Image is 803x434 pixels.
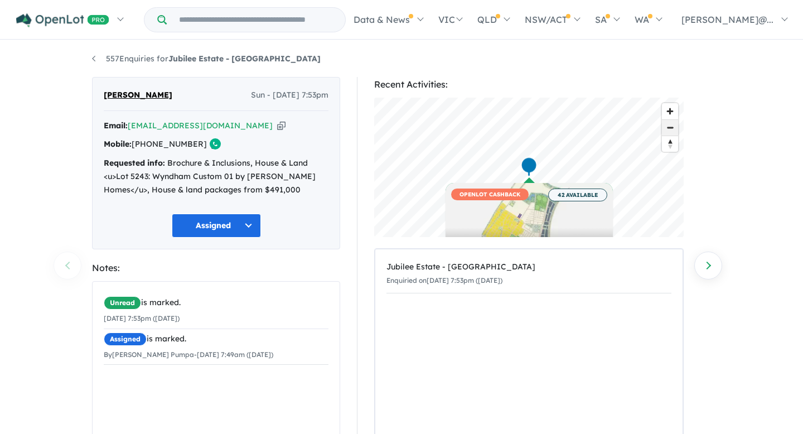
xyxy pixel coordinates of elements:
img: Openlot PRO Logo White [16,13,109,27]
div: Recent Activities: [374,77,684,92]
button: Assigned [172,214,261,238]
div: Jubilee Estate - [GEOGRAPHIC_DATA] [386,261,671,274]
canvas: Map [374,98,684,237]
div: Notes: [92,261,340,276]
button: Copy [277,120,286,132]
strong: Requested info: [104,158,165,168]
span: OPENLOT CASHBACK [451,189,529,200]
a: OPENLOT CASHBACK 42 AVAILABLE [446,183,613,267]
small: [DATE] 7:53pm ([DATE]) [104,314,180,322]
span: Unread [104,296,141,310]
span: Assigned [104,332,147,346]
strong: Mobile: [104,139,132,149]
div: Brochure & Inclusions, House & Land <u>Lot 5243: Wyndham Custom 01 by [PERSON_NAME] Homes</u>, Ho... [104,157,328,196]
span: [PERSON_NAME]@... [681,14,773,25]
strong: Email: [104,120,128,131]
button: Zoom in [662,103,678,119]
div: Map marker [521,157,538,177]
a: [PHONE_NUMBER] [132,139,207,149]
strong: Jubilee Estate - [GEOGRAPHIC_DATA] [168,54,321,64]
span: Zoom out [662,120,678,136]
button: Reset bearing to north [662,136,678,152]
div: is marked. [104,332,328,346]
button: Zoom out [662,119,678,136]
span: Sun - [DATE] 7:53pm [251,89,328,102]
a: Jubilee Estate - [GEOGRAPHIC_DATA]Enquiried on[DATE] 7:53pm ([DATE]) [386,255,671,293]
a: 557Enquiries forJubilee Estate - [GEOGRAPHIC_DATA] [92,54,321,64]
div: is marked. [104,296,328,310]
span: [PERSON_NAME] [104,89,172,102]
span: 42 AVAILABLE [548,189,607,201]
small: Enquiried on [DATE] 7:53pm ([DATE]) [386,276,502,284]
a: [EMAIL_ADDRESS][DOMAIN_NAME] [128,120,273,131]
nav: breadcrumb [92,52,711,66]
small: By [PERSON_NAME] Pumpa - [DATE] 7:49am ([DATE]) [104,350,273,359]
input: Try estate name, suburb, builder or developer [169,8,343,32]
